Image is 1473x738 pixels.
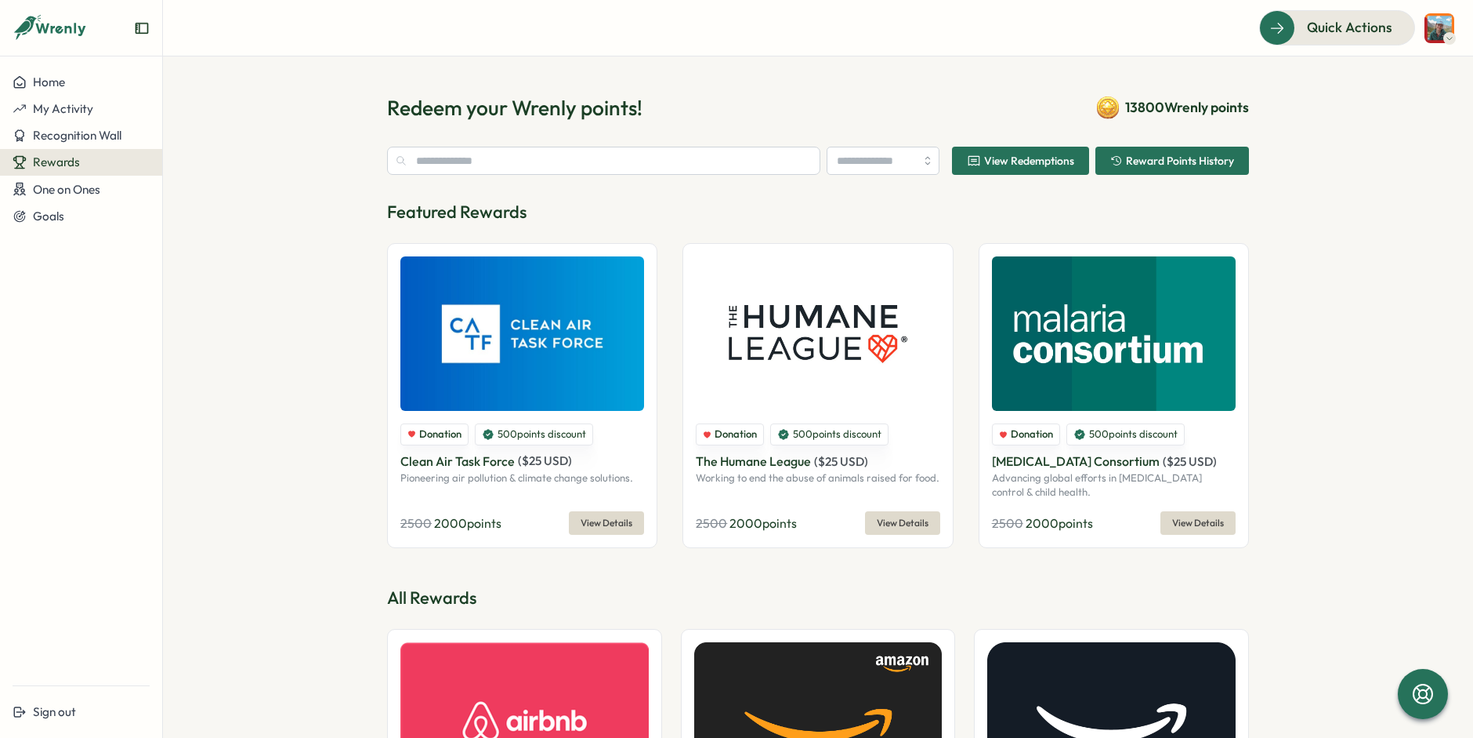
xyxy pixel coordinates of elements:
div: 500 points discount [1066,424,1185,445]
span: Reward Points History [1126,155,1234,166]
img: Emily Jablonski [1424,13,1454,43]
span: Sign out [33,704,76,719]
span: ( $ 25 USD ) [814,454,868,469]
p: The Humane League [696,452,811,471]
button: View Details [1160,511,1236,535]
div: 500 points discount [475,424,593,445]
span: 2000 points [729,515,797,531]
span: 2500 [400,515,432,531]
span: Donation [1011,427,1053,442]
button: View Redemptions [952,147,1089,175]
span: Rewards [33,155,80,169]
span: 13800 Wrenly points [1125,97,1249,118]
span: Quick Actions [1307,17,1392,38]
button: Quick Actions [1259,10,1415,45]
button: View Details [569,511,644,535]
button: Reward Points History [1095,147,1249,175]
div: 500 points discount [770,424,889,445]
span: View Details [1172,512,1224,534]
img: Clean Air Task Force [400,256,644,411]
button: Expand sidebar [134,20,150,36]
span: My Activity [33,101,93,116]
img: Malaria Consortium [992,256,1236,411]
span: Recognition Wall [33,128,121,143]
span: 2500 [992,515,1023,531]
p: [MEDICAL_DATA] Consortium [992,452,1160,471]
span: ( $ 25 USD ) [518,453,572,468]
p: Featured Rewards [387,200,1249,224]
p: Advancing global efforts in [MEDICAL_DATA] control & child health. [992,471,1236,499]
span: View Details [877,512,928,534]
span: Donation [715,427,757,442]
span: 2000 points [434,515,501,531]
span: One on Ones [33,182,100,197]
span: Donation [419,427,461,442]
img: The Humane League [696,256,939,411]
span: ( $ 25 USD ) [1163,454,1217,469]
p: Pioneering air pollution & climate change solutions. [400,471,644,485]
span: Home [33,75,65,89]
button: View Details [865,511,940,535]
span: View Redemptions [984,155,1074,166]
span: 2500 [696,515,727,531]
p: Clean Air Task Force [400,452,515,471]
p: Working to end the abuse of animals raised for food. [696,471,939,485]
span: Goals [33,209,64,224]
p: All Rewards [387,586,1249,610]
h1: Redeem your Wrenly points! [387,94,642,122]
span: View Details [581,512,632,534]
span: 2000 points [1026,515,1093,531]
